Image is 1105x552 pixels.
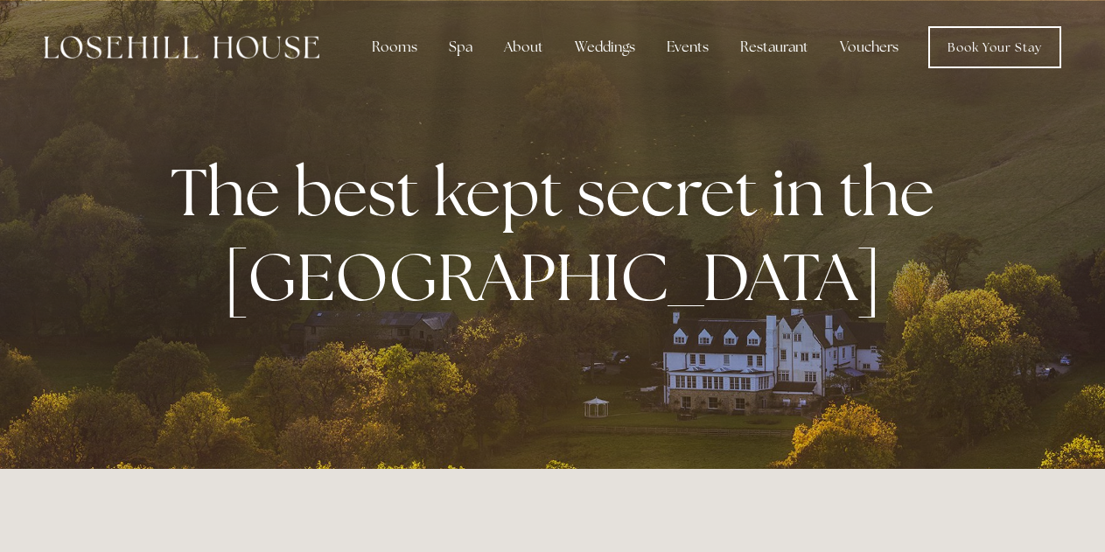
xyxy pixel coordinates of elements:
[653,30,723,65] div: Events
[928,26,1061,68] a: Book Your Stay
[44,36,319,59] img: Losehill House
[726,30,822,65] div: Restaurant
[435,30,486,65] div: Spa
[561,30,649,65] div: Weddings
[358,30,431,65] div: Rooms
[490,30,557,65] div: About
[171,149,948,320] strong: The best kept secret in the [GEOGRAPHIC_DATA]
[826,30,913,65] a: Vouchers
